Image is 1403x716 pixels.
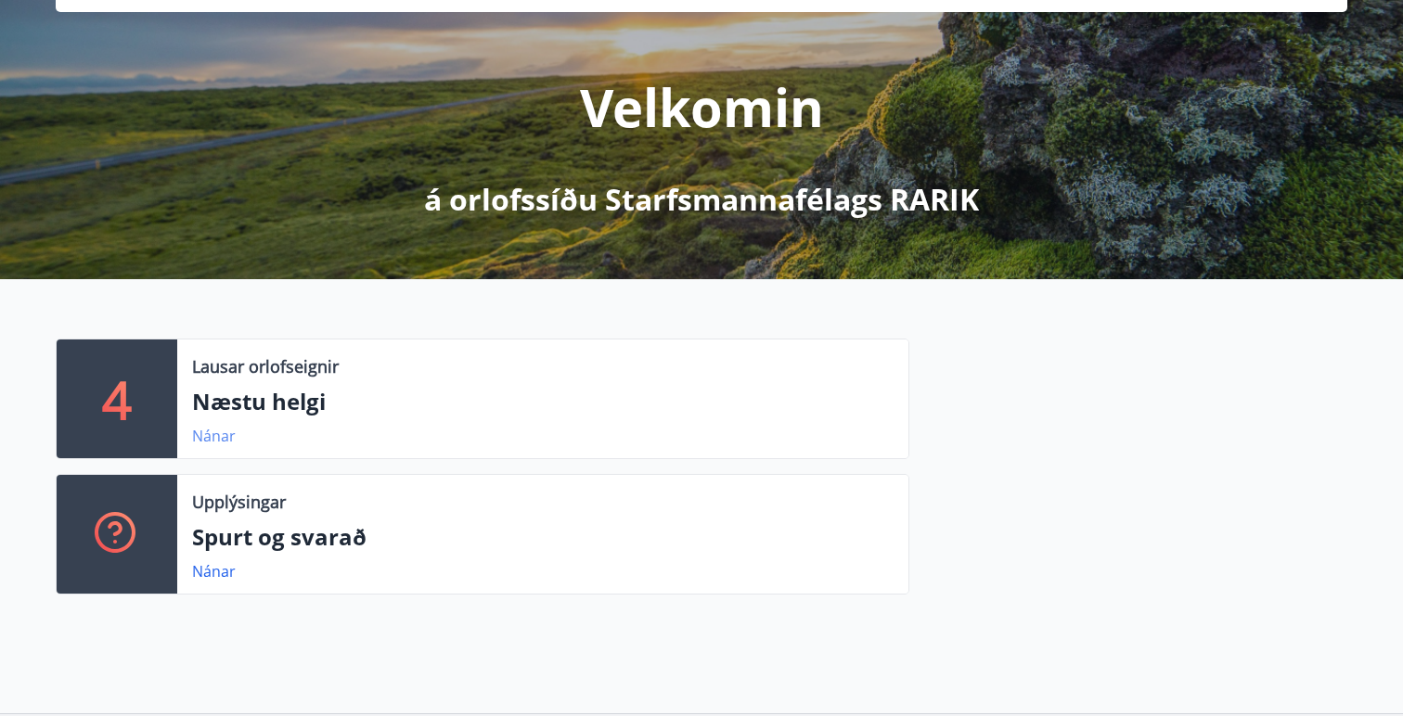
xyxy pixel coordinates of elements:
[424,179,979,220] p: á orlofssíðu Starfsmannafélags RARIK
[192,386,894,417] p: Næstu helgi
[192,561,236,582] a: Nánar
[580,71,824,142] p: Velkomin
[102,364,132,434] p: 4
[192,490,286,514] p: Upplýsingar
[192,354,339,378] p: Lausar orlofseignir
[192,426,236,446] a: Nánar
[192,521,894,553] p: Spurt og svarað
